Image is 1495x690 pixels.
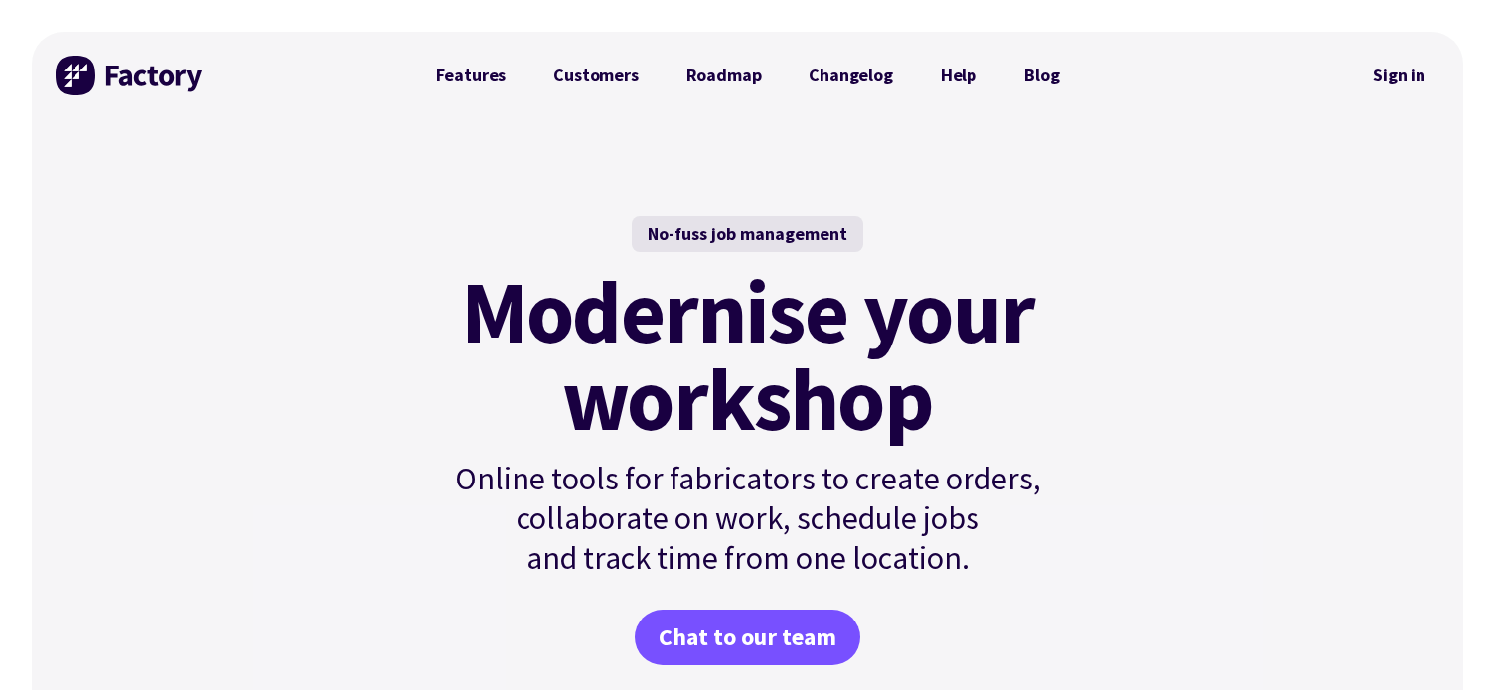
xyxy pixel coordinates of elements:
[529,56,662,95] a: Customers
[1359,53,1439,98] a: Sign in
[785,56,916,95] a: Changelog
[635,610,860,665] a: Chat to our team
[663,56,786,95] a: Roadmap
[1359,53,1439,98] nav: Secondary Navigation
[461,268,1034,443] mark: Modernise your workshop
[632,216,863,252] div: No-fuss job management
[1396,595,1495,690] iframe: Chat Widget
[56,56,205,95] img: Factory
[412,459,1084,578] p: Online tools for fabricators to create orders, collaborate on work, schedule jobs and track time ...
[412,56,530,95] a: Features
[412,56,1084,95] nav: Primary Navigation
[1000,56,1083,95] a: Blog
[917,56,1000,95] a: Help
